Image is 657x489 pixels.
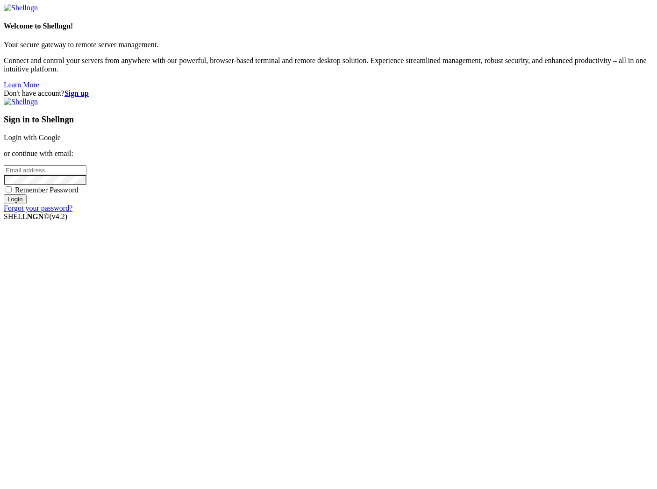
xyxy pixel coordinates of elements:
[4,98,38,106] img: Shellngn
[50,213,68,220] span: 4.2.0
[15,186,79,194] span: Remember Password
[4,213,67,220] span: SHELL ©
[4,22,653,30] h4: Welcome to Shellngn!
[64,89,89,97] a: Sign up
[6,186,12,192] input: Remember Password
[4,194,27,204] input: Login
[4,149,653,158] p: or continue with email:
[4,4,38,12] img: Shellngn
[4,114,653,125] h3: Sign in to Shellngn
[4,204,72,212] a: Forgot your password?
[4,41,653,49] p: Your secure gateway to remote server management.
[4,134,61,142] a: Login with Google
[4,57,653,73] p: Connect and control your servers from anywhere with our powerful, browser-based terminal and remo...
[4,81,39,89] a: Learn More
[4,165,86,175] input: Email address
[4,89,653,98] div: Don't have account?
[27,213,44,220] b: NGN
